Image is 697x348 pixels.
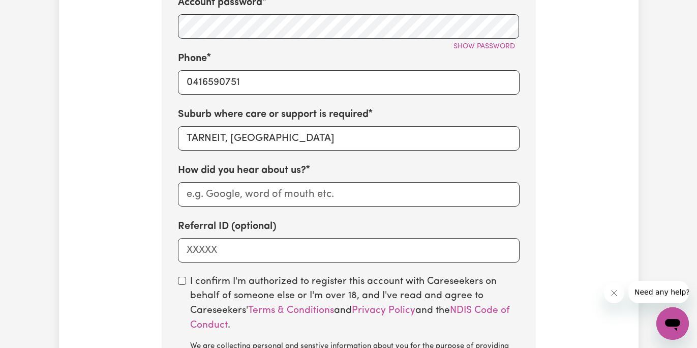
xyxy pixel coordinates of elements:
label: Referral ID (optional) [178,219,277,234]
iframe: Message from company [628,281,689,303]
iframe: Close message [604,283,624,303]
a: NDIS Code of Conduct [190,306,510,330]
input: e.g. North Bondi, New South Wales [178,126,520,151]
label: Phone [178,51,207,66]
span: Show password [453,43,515,50]
label: Suburb where care or support is required [178,107,369,122]
button: Show password [449,39,520,54]
input: XXXXX [178,238,520,263]
input: e.g. 0412 345 678 [178,70,520,95]
a: Privacy Policy [352,306,415,315]
span: Need any help? [6,7,62,15]
iframe: Button to launch messaging window [656,307,689,340]
a: Terms & Conditions [248,306,334,315]
input: e.g. Google, word of mouth etc. [178,182,520,207]
label: How did you hear about us? [178,163,306,178]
